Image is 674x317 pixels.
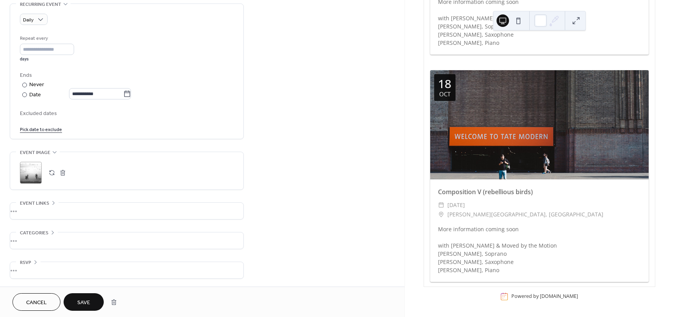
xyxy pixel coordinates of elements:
button: Save [64,293,104,311]
span: Event links [20,199,49,207]
div: ; [20,162,42,184]
span: Recurring event [20,0,61,9]
div: Powered by [511,293,578,300]
span: [PERSON_NAME][GEOGRAPHIC_DATA], [GEOGRAPHIC_DATA] [447,210,603,219]
span: Save [77,299,90,307]
button: Cancel [12,293,60,311]
div: ••• [10,232,243,249]
span: Event image [20,149,50,157]
div: ••• [10,203,243,219]
span: Cancel [26,299,47,307]
span: Daily [23,16,34,25]
div: ​ [438,200,444,210]
div: Repeat every [20,34,73,43]
a: [DOMAIN_NAME] [540,293,578,300]
span: [DATE] [447,200,465,210]
span: Pick date to exclude [20,126,62,134]
span: Excluded dates [20,110,234,118]
div: Never [29,81,44,89]
div: Oct [439,91,451,97]
div: Ends [20,71,232,80]
div: ••• [10,262,243,278]
div: More information coming soon with [PERSON_NAME] & Moved by the Motion [PERSON_NAME], Soprano [PER... [430,225,649,274]
div: 18 [438,78,451,90]
div: Date [29,90,131,99]
div: ​ [438,210,444,219]
span: RSVP [20,259,31,267]
div: days [20,57,74,62]
div: Composition V (rebellious birds) [430,187,649,197]
span: Categories [20,229,48,237]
